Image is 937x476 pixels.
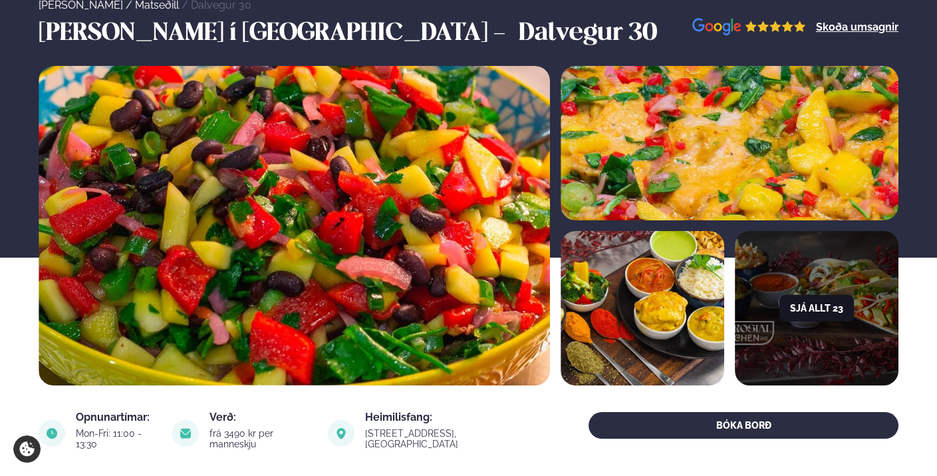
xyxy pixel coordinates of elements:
div: Mon-Fri: 11:00 - 13:30 [76,428,157,449]
a: Skoða umsagnir [816,22,898,33]
div: frá 3490 kr per manneskju [209,428,312,449]
img: image alt [39,66,550,385]
h3: Dalvegur 30 [519,18,657,50]
div: Heimilisfang: [365,412,536,423]
img: image alt [561,66,898,220]
button: BÓKA BORÐ [589,412,898,439]
a: link [365,436,536,452]
div: Opnunartímar: [76,412,157,423]
div: [STREET_ADDRESS], [GEOGRAPHIC_DATA] [365,428,536,449]
div: Verð: [209,412,312,423]
h3: [PERSON_NAME] í [GEOGRAPHIC_DATA] - [39,18,512,50]
img: image alt [328,420,354,447]
a: Cookie settings [13,435,41,463]
button: Sjá allt 23 [779,295,854,322]
img: image alt [39,420,65,447]
img: image alt [692,18,806,36]
img: image alt [172,420,199,447]
img: image alt [561,231,724,385]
